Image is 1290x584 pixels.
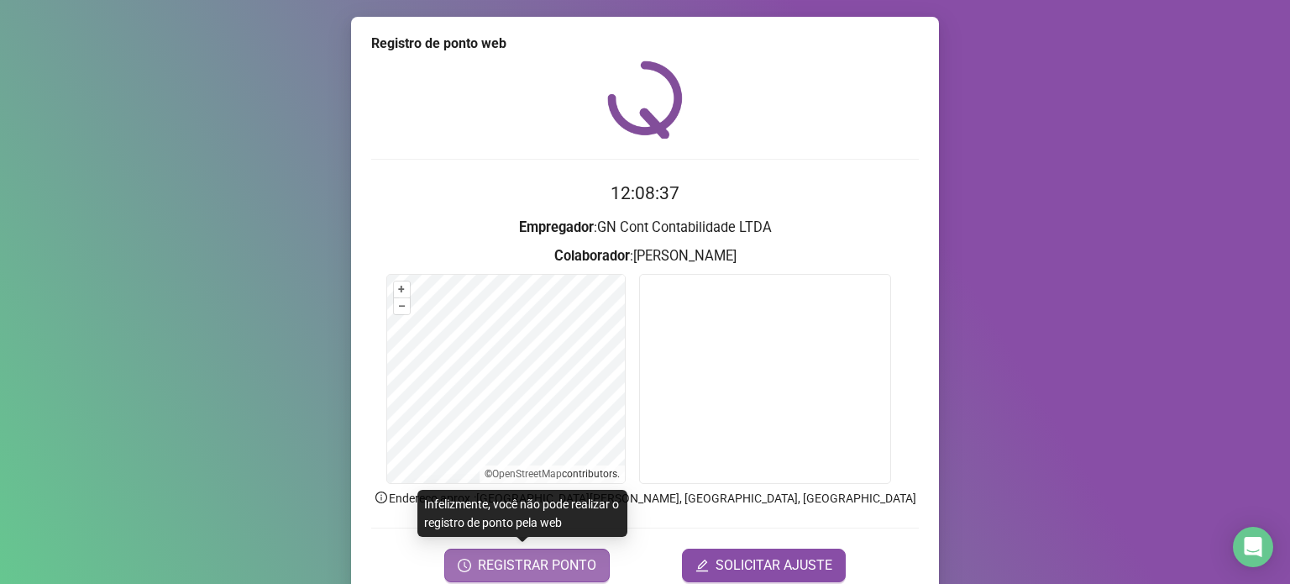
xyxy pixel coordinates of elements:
button: – [394,298,410,314]
button: REGISTRAR PONTO [444,549,610,582]
span: REGISTRAR PONTO [478,555,596,576]
div: Registro de ponto web [371,34,919,54]
button: editSOLICITAR AJUSTE [682,549,846,582]
img: QRPoint [607,61,683,139]
strong: Colaborador [554,248,630,264]
span: clock-circle [458,559,471,572]
button: + [394,281,410,297]
time: 12:08:37 [611,183,679,203]
span: edit [695,559,709,572]
h3: : [PERSON_NAME] [371,245,919,267]
div: Open Intercom Messenger [1233,527,1273,567]
div: Infelizmente, você não pode realizar o registro de ponto pela web [417,490,627,537]
li: © contributors. [485,468,620,480]
p: Endereço aprox. : [GEOGRAPHIC_DATA][PERSON_NAME], [GEOGRAPHIC_DATA], [GEOGRAPHIC_DATA] [371,489,919,508]
a: OpenStreetMap [492,468,562,480]
strong: Empregador [519,219,594,235]
span: info-circle [374,490,389,505]
h3: : GN Cont Contabilidade LTDA [371,217,919,239]
span: SOLICITAR AJUSTE [716,555,832,576]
